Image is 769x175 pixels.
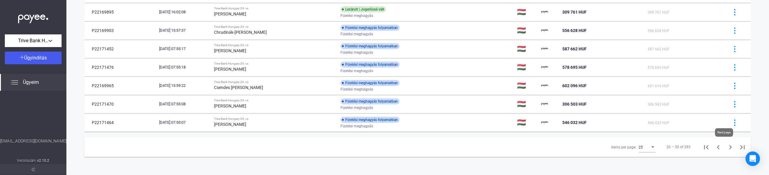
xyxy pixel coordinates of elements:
div: [DATE] 07:55:08 [159,101,209,107]
button: Previous page [712,141,724,153]
button: First page [700,141,712,153]
strong: [PERSON_NAME] [214,11,246,16]
img: more-blue [732,27,738,34]
div: Lezárult | Jogerőssé vált [340,6,386,12]
span: 309 761 HUF [562,10,587,14]
span: Fizetési meghagyás [340,67,373,75]
button: more-blue [728,116,741,129]
span: 25 [639,145,643,149]
span: 587 662 HUF [562,46,587,51]
button: more-blue [728,61,741,74]
span: 546 032 HUF [648,121,669,125]
div: [DATE] 07:55:17 [159,46,209,52]
div: Next page [715,128,733,137]
button: more-blue [728,79,741,92]
img: payee-logo [541,82,548,89]
span: Fizetési meghagyás [340,122,373,130]
div: [DATE] 07:55:18 [159,64,209,70]
strong: Csendes [PERSON_NAME] [214,85,263,90]
span: 546 032 HUF [562,120,587,125]
button: Trive Bank Hungary Zrt. [5,34,62,47]
button: more-blue [728,43,741,55]
td: P22169965 [85,77,157,95]
button: Last page [736,141,748,153]
td: 🇭🇺 [515,40,539,58]
div: Trive Bank Hungary Zrt. vs [214,117,336,121]
div: [DATE] 15:57:37 [159,27,209,33]
img: more-blue [732,46,738,52]
img: more-blue [732,119,738,126]
td: 🇭🇺 [515,3,539,21]
img: payee-logo [541,119,548,126]
img: more-blue [732,9,738,15]
strong: Chrudinák-[PERSON_NAME] [214,30,267,35]
button: more-blue [728,6,741,18]
div: Trive Bank Hungary Zrt. vs [214,62,336,65]
div: [DATE] 16:02:08 [159,9,209,15]
td: P22171470 [85,95,157,113]
td: P22171464 [85,113,157,132]
strong: [PERSON_NAME] [214,122,246,127]
span: Fizetési meghagyás [340,12,373,19]
span: 602 096 HUF [562,83,587,88]
div: Fizetési meghagyás folyamatban [340,43,400,49]
div: Trive Bank Hungary Zrt. vs [214,25,336,29]
span: 306 503 HUF [562,102,587,107]
div: Fizetési meghagyás folyamatban [340,80,400,86]
td: 🇭🇺 [515,21,539,40]
td: P22171476 [85,58,157,76]
img: list.svg [11,79,18,86]
span: 578 695 HUF [648,65,669,70]
span: Fizetési meghagyás [340,104,373,111]
div: Fizetési meghagyás folyamatban [340,25,400,31]
mat-select: Items per page: [639,143,656,151]
strong: [PERSON_NAME] [214,67,246,72]
strong: [PERSON_NAME] [214,48,246,53]
div: 26 – 50 of 283 [666,143,691,151]
td: P22171452 [85,40,157,58]
img: payee-logo [541,64,548,71]
td: 🇭🇺 [515,95,539,113]
div: Fizetési meghagyás folyamatban [340,98,400,104]
button: more-blue [728,98,741,110]
div: Trive Bank Hungary Zrt. vs [214,7,336,10]
td: 🇭🇺 [515,113,539,132]
span: 556 628 HUF [562,28,587,33]
span: 578 695 HUF [562,65,587,70]
span: 556 628 HUF [648,29,669,33]
span: Fizetési meghagyás [340,30,373,38]
span: Trive Bank Hungary Zrt. [18,37,48,44]
td: 🇭🇺 [515,77,539,95]
span: 306 503 HUF [648,102,669,107]
div: Trive Bank Hungary Zrt. vs [214,43,336,47]
div: [DATE] 07:55:07 [159,119,209,126]
span: Fizetési meghagyás [340,86,373,93]
img: plus-white.svg [20,55,24,59]
div: Trive Bank Hungary Zrt. vs [214,99,336,102]
img: more-blue [732,101,738,107]
button: more-blue [728,24,741,37]
div: Items per page: [611,144,636,151]
div: Fizetési meghagyás folyamatban [340,62,400,68]
td: 🇭🇺 [515,58,539,76]
strong: v2.10.2 [37,158,49,163]
span: Ügyeim [23,79,39,86]
span: Fizetési meghagyás [340,49,373,56]
span: 587 662 HUF [648,47,669,51]
button: Ügyindítás [5,52,62,64]
div: Open Intercom Messenger [745,151,760,166]
strong: [PERSON_NAME] [214,103,246,108]
span: 601 616 HUF [648,84,669,88]
span: 309 761 HUF [648,10,669,14]
td: P22169895 [85,3,157,21]
img: white-payee-white-dot.svg [18,11,48,24]
img: arrow-double-left-grey.svg [31,168,35,171]
img: payee-logo [541,45,548,52]
button: Next page [724,141,736,153]
img: payee-logo [541,27,548,34]
img: payee-logo [541,8,548,16]
img: more-blue [732,64,738,71]
div: [DATE] 15:59:22 [159,83,209,89]
div: Fizetési meghagyás folyamatban [340,117,400,123]
span: Ügyindítás [24,55,47,61]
